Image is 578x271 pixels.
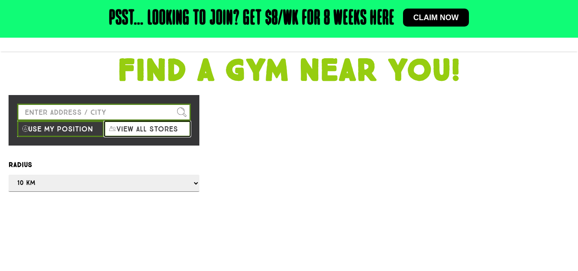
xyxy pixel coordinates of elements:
button: Use my position [17,121,104,137]
span: Claim now [413,14,459,21]
h1: FIND A GYM NEAR YOU! [4,56,574,86]
label: Radius [9,159,199,170]
img: search.svg [177,107,187,117]
button: View all stores [104,121,191,137]
a: Claim now [403,9,469,27]
h2: Psst… Looking to join? Get $8/wk for 8 weeks here [109,9,394,29]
